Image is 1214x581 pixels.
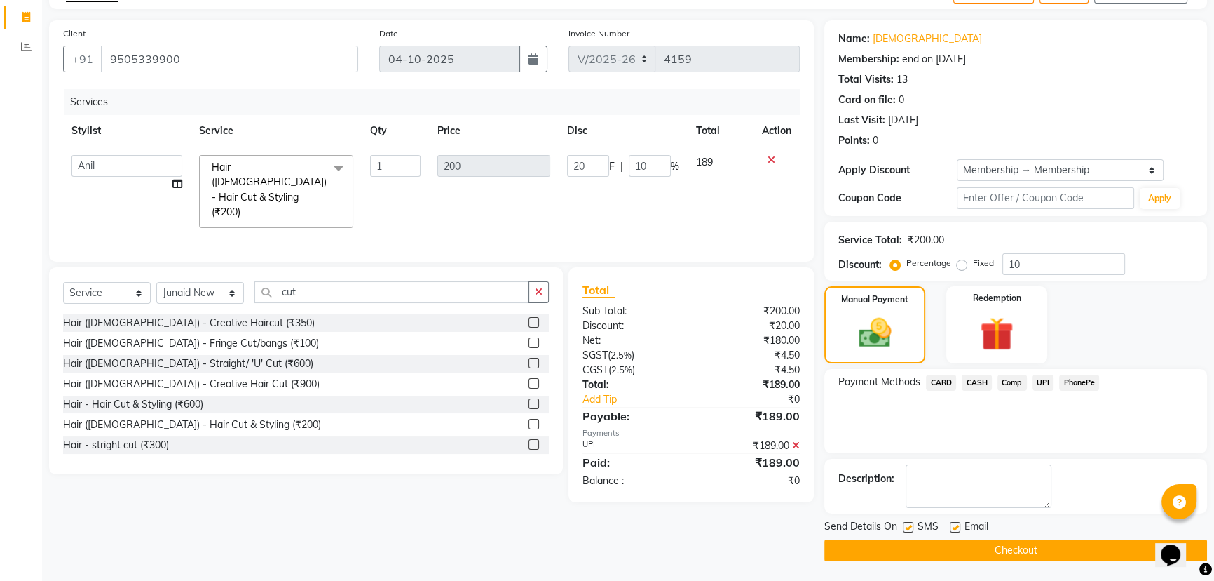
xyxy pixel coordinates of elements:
a: [DEMOGRAPHIC_DATA] [873,32,982,46]
div: Total: [572,378,691,392]
div: ₹4.50 [691,363,810,378]
span: % [671,159,679,174]
div: end on [DATE] [902,52,966,67]
div: Balance : [572,474,691,488]
th: Price [429,115,559,147]
div: Services [64,89,810,115]
div: Sub Total: [572,304,691,319]
div: Hair - stright cut (₹300) [63,438,169,453]
span: Payment Methods [838,375,920,389]
label: Fixed [973,257,994,269]
span: 2.5% [611,364,632,375]
div: Name: [838,32,870,46]
div: Discount: [572,319,691,333]
div: Hair ([DEMOGRAPHIC_DATA]) - Straight/ 'U' Cut (₹600) [63,356,313,371]
div: Coupon Code [838,191,957,206]
input: Search or Scan [254,281,529,303]
div: ₹0 [691,474,810,488]
label: Client [63,27,86,40]
div: ₹200.00 [908,233,944,248]
button: +91 [63,46,102,72]
div: Hair ([DEMOGRAPHIC_DATA]) - Creative Hair Cut (₹900) [63,377,320,392]
div: Apply Discount [838,163,957,178]
span: CASH [962,375,992,391]
div: Paid: [572,454,691,471]
span: | [620,159,623,174]
div: Hair ([DEMOGRAPHIC_DATA]) - Fringe Cut/bangs (₹100) [63,336,319,351]
input: Search by Name/Mobile/Email/Code [101,46,358,72]
img: _cash.svg [849,314,901,352]
span: 189 [696,156,713,168]
div: ( ) [572,348,691,363]
th: Action [753,115,800,147]
th: Qty [362,115,429,147]
span: Hair ([DEMOGRAPHIC_DATA]) - Hair Cut & Styling (₹200) [212,161,327,218]
th: Total [688,115,753,147]
div: Payments [582,427,800,439]
span: Comp [997,375,1027,391]
span: F [609,159,615,174]
div: Membership: [838,52,899,67]
div: 13 [896,72,908,87]
div: Points: [838,133,870,148]
span: Email [964,519,988,537]
img: _gift.svg [969,313,1024,355]
div: Description: [838,472,894,486]
span: PhonePe [1059,375,1099,391]
div: Hair - Hair Cut & Styling (₹600) [63,397,203,412]
th: Stylist [63,115,191,147]
div: ( ) [572,363,691,378]
div: Card on file: [838,93,896,107]
label: Percentage [906,257,951,269]
button: Checkout [824,540,1207,561]
div: Hair ([DEMOGRAPHIC_DATA]) - Creative Haircut (₹350) [63,316,315,330]
div: UPI [572,439,691,453]
div: Total Visits: [838,72,894,87]
span: CGST [582,363,608,376]
span: SMS [918,519,939,537]
div: ₹4.50 [691,348,810,363]
div: ₹20.00 [691,319,810,333]
div: Service Total: [838,233,902,248]
label: Invoice Number [568,27,629,40]
div: ₹189.00 [691,454,810,471]
div: ₹0 [711,392,810,407]
div: 0 [873,133,878,148]
div: Net: [572,333,691,348]
div: 0 [899,93,904,107]
span: Send Details On [824,519,897,537]
div: ₹189.00 [691,439,810,453]
div: ₹189.00 [691,378,810,392]
iframe: chat widget [1155,525,1200,567]
label: Date [379,27,398,40]
div: [DATE] [888,113,918,128]
input: Enter Offer / Coupon Code [957,187,1134,209]
span: Total [582,283,615,298]
div: ₹200.00 [691,304,810,319]
div: Payable: [572,408,691,425]
div: ₹189.00 [691,408,810,425]
label: Redemption [973,292,1021,305]
span: CARD [926,375,956,391]
th: Service [191,115,362,147]
label: Manual Payment [841,293,908,306]
a: Add Tip [572,392,711,407]
span: UPI [1032,375,1054,391]
div: ₹180.00 [691,333,810,348]
span: SGST [582,349,608,361]
th: Disc [559,115,688,147]
span: 2.5% [611,349,632,361]
div: Discount: [838,258,882,272]
div: Last Visit: [838,113,885,128]
a: x [240,206,247,218]
button: Apply [1140,188,1180,209]
div: Hair ([DEMOGRAPHIC_DATA]) - Hair Cut & Styling (₹200) [63,418,321,432]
